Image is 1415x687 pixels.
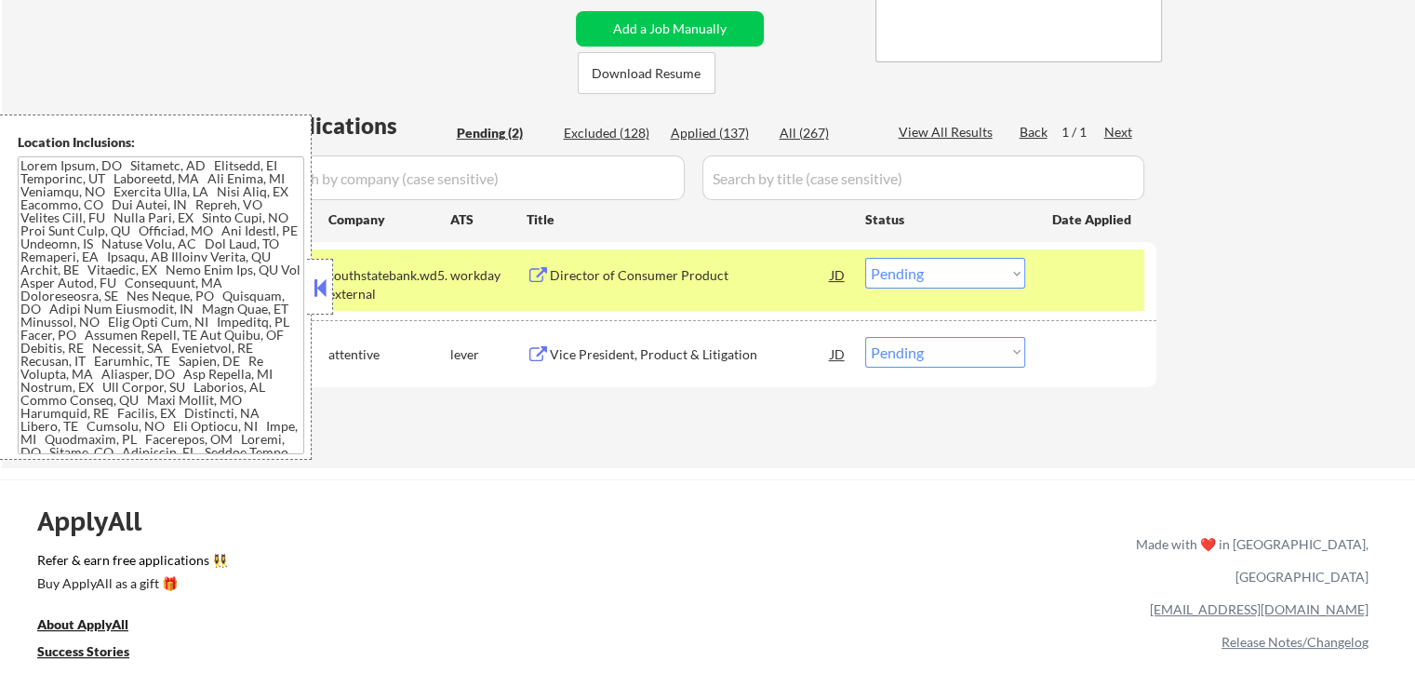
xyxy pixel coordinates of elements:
[266,114,450,137] div: Applications
[450,345,527,364] div: lever
[328,210,450,229] div: Company
[829,258,848,291] div: JD
[457,124,550,142] div: Pending (2)
[527,210,848,229] div: Title
[1020,123,1049,141] div: Back
[702,155,1144,200] input: Search by title (case sensitive)
[899,123,998,141] div: View All Results
[37,643,129,659] u: Success Stories
[37,577,223,590] div: Buy ApplyAll as a gift 🎁
[1104,123,1134,141] div: Next
[328,266,450,303] div: southstatebank.wd5.external
[671,124,764,142] div: Applied (137)
[576,11,764,47] button: Add a Job Manually
[550,266,831,285] div: Director of Consumer Product
[37,614,154,638] a: About ApplyAll
[450,266,527,285] div: workday
[266,155,685,200] input: Search by company (case sensitive)
[37,505,163,537] div: ApplyAll
[1221,634,1368,650] a: Release Notes/Changelog
[37,641,154,665] a: Success Stories
[1150,601,1368,617] a: [EMAIL_ADDRESS][DOMAIN_NAME]
[780,124,873,142] div: All (267)
[37,573,223,597] a: Buy ApplyAll as a gift 🎁
[37,616,128,632] u: About ApplyAll
[865,202,1025,236] div: Status
[564,124,657,142] div: Excluded (128)
[37,554,747,573] a: Refer & earn free applications 👯‍♀️
[1128,528,1368,593] div: Made with ❤️ in [GEOGRAPHIC_DATA], [GEOGRAPHIC_DATA]
[1052,210,1134,229] div: Date Applied
[18,133,304,152] div: Location Inclusions:
[328,345,450,364] div: attentive
[550,345,831,364] div: Vice President, Product & Litigation
[1061,123,1104,141] div: 1 / 1
[829,337,848,370] div: JD
[450,210,527,229] div: ATS
[578,52,715,94] button: Download Resume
